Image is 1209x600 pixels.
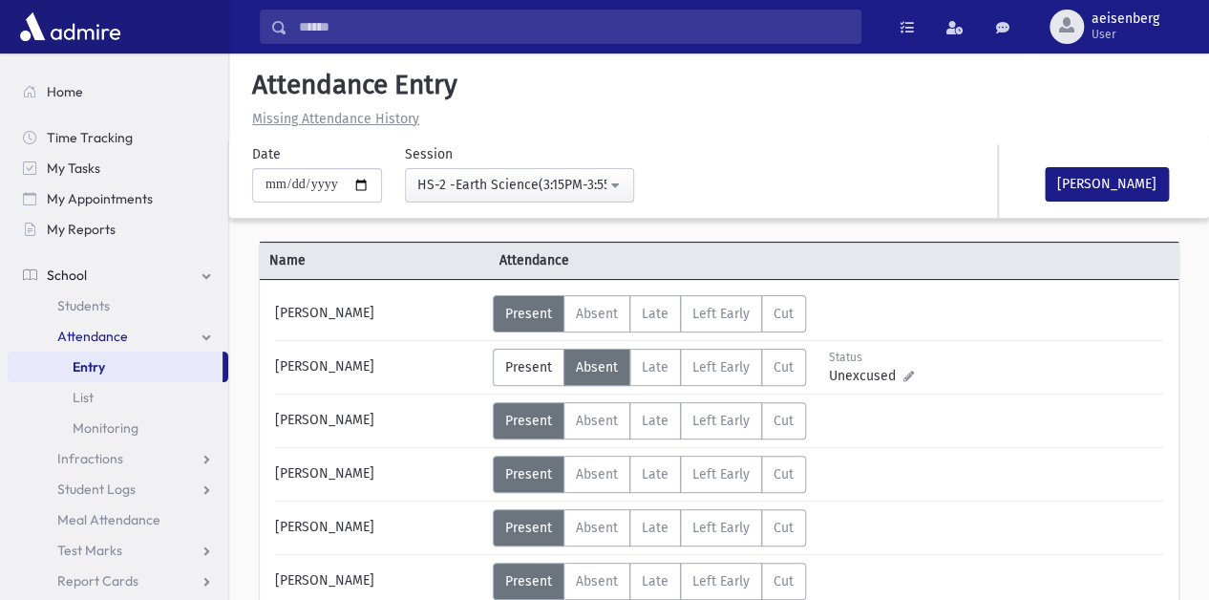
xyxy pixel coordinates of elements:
div: AttTypes [493,295,806,332]
span: Present [505,306,552,322]
a: Attendance [8,321,228,352]
div: Status [829,349,914,366]
span: Name [260,250,490,270]
span: Attendance [57,328,128,345]
input: Search [287,10,860,44]
span: Cut [774,466,794,482]
span: School [47,267,87,284]
span: Absent [576,466,618,482]
h5: Attendance Entry [244,69,1194,101]
span: Left Early [692,359,750,375]
span: Cut [774,306,794,322]
label: Session [405,144,453,164]
a: My Reports [8,214,228,245]
a: My Tasks [8,153,228,183]
div: HS-2 -Earth Science(3:15PM-3:55PM) [417,175,606,195]
span: Time Tracking [47,129,133,146]
span: Home [47,83,83,100]
div: [PERSON_NAME] [265,456,493,493]
div: [PERSON_NAME] [265,349,493,386]
button: HS-2 -Earth Science(3:15PM-3:55PM) [405,168,634,203]
label: Date [252,144,281,164]
a: Students [8,290,228,321]
span: Left Early [692,413,750,429]
span: Attendance [490,250,720,270]
span: Late [642,359,668,375]
span: Cut [774,413,794,429]
span: Infractions [57,450,123,467]
span: List [73,389,94,406]
span: Present [505,413,552,429]
div: AttTypes [493,563,806,600]
span: Present [505,359,552,375]
span: Absent [576,306,618,322]
div: [PERSON_NAME] [265,295,493,332]
div: [PERSON_NAME] [265,509,493,546]
a: List [8,382,228,413]
span: Unexcused [829,366,903,386]
a: Student Logs [8,474,228,504]
span: Student Logs [57,481,136,498]
img: AdmirePro [15,8,125,46]
button: [PERSON_NAME] [1045,167,1169,202]
span: Absent [576,359,618,375]
a: School [8,260,228,290]
a: Meal Attendance [8,504,228,535]
span: Entry [73,358,105,375]
div: [PERSON_NAME] [265,402,493,439]
a: My Appointments [8,183,228,214]
span: Cut [774,359,794,375]
div: AttTypes [493,349,806,386]
u: Missing Attendance History [252,111,419,127]
span: Monitoring [73,419,138,437]
span: My Appointments [47,190,153,207]
span: Present [505,573,552,589]
span: Absent [576,520,618,536]
span: Late [642,466,668,482]
a: Time Tracking [8,122,228,153]
a: Report Cards [8,566,228,596]
span: aeisenberg [1092,11,1159,27]
a: Home [8,76,228,107]
div: [PERSON_NAME] [265,563,493,600]
a: Missing Attendance History [244,111,419,127]
div: AttTypes [493,509,806,546]
span: User [1092,27,1159,42]
span: Report Cards [57,572,138,589]
span: Test Marks [57,542,122,559]
span: Present [505,466,552,482]
span: Absent [576,573,618,589]
span: Absent [576,413,618,429]
span: Late [642,413,668,429]
div: AttTypes [493,456,806,493]
span: Students [57,297,110,314]
span: Left Early [692,306,750,322]
a: Entry [8,352,223,382]
a: Test Marks [8,535,228,566]
div: AttTypes [493,402,806,439]
span: My Reports [47,221,116,238]
span: Meal Attendance [57,511,160,528]
a: Monitoring [8,413,228,443]
span: My Tasks [47,160,100,177]
a: Infractions [8,443,228,474]
span: Late [642,306,668,322]
span: Present [505,520,552,536]
span: Left Early [692,466,750,482]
